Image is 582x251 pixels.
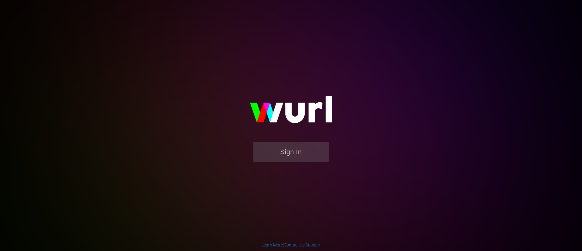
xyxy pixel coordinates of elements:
a: Support [306,243,321,247]
img: wurl-logo-on-black-223613ac3d8ba8fe6dc639794a292ebdb59501304c7dfd60c99c58986ef67473.svg [230,83,352,142]
a: Learn More [262,243,283,247]
div: | | [262,242,321,248]
button: Sign In [253,142,329,162]
a: Contact Us [284,243,305,247]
